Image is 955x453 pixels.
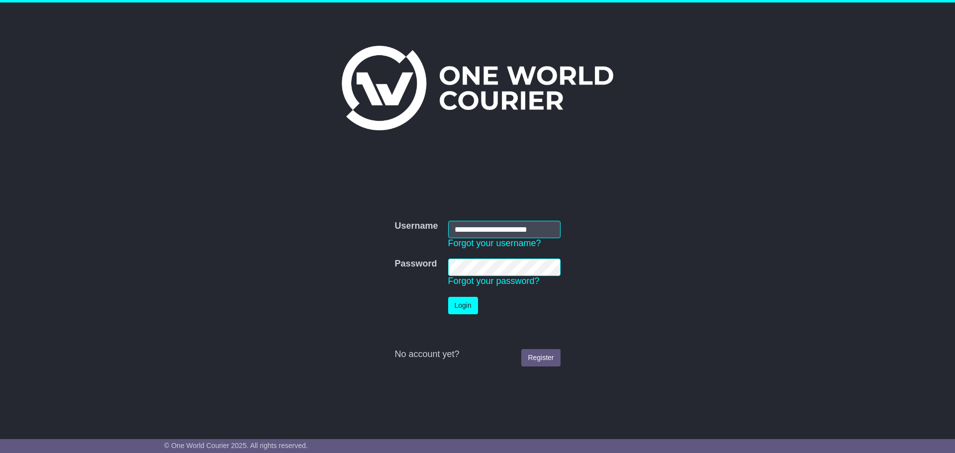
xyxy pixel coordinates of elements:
button: Login [448,297,478,314]
label: Username [394,221,438,232]
a: Register [521,349,560,366]
span: © One World Courier 2025. All rights reserved. [164,442,308,450]
a: Forgot your password? [448,276,540,286]
a: Forgot your username? [448,238,541,248]
img: One World [342,46,613,130]
div: No account yet? [394,349,560,360]
label: Password [394,259,437,270]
